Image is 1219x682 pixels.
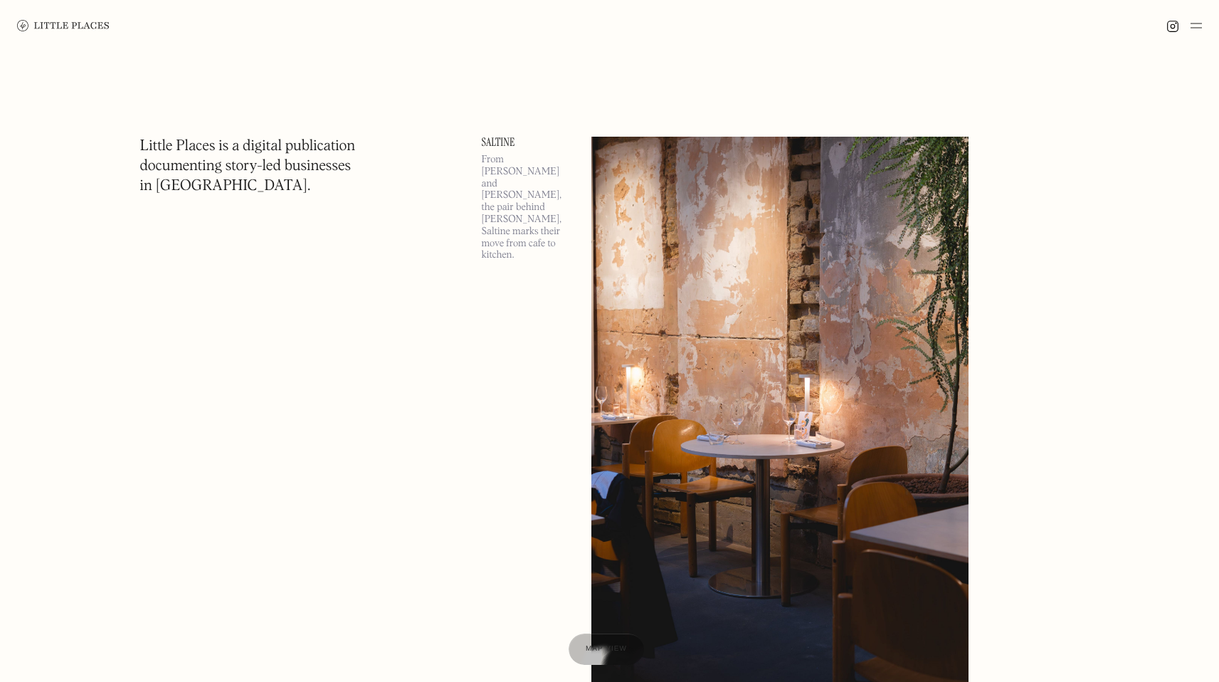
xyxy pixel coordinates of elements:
[569,634,644,665] a: Map view
[482,154,574,261] p: From [PERSON_NAME] and [PERSON_NAME], the pair behind [PERSON_NAME], Saltine marks their move fro...
[591,137,969,682] img: Saltine
[140,137,356,196] h1: Little Places is a digital publication documenting story-led businesses in [GEOGRAPHIC_DATA].
[586,645,627,653] span: Map view
[482,137,574,148] a: Saltine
